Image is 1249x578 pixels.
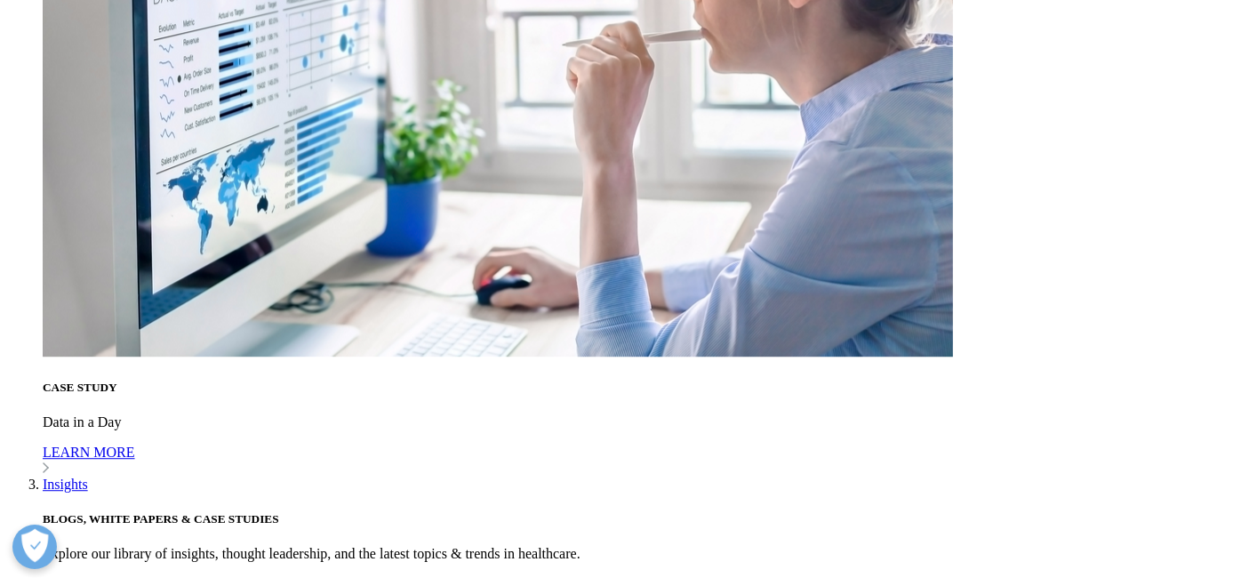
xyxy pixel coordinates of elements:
button: Open Preferences [12,525,57,569]
p: Explore our library of insights, thought leadership, and the latest topics & trends in healthcare. [43,546,1242,562]
h5: BLOGS, WHITE PAPERS & CASE STUDIES [43,512,1242,526]
a: Insights [43,477,88,492]
p: Data in a Day [43,414,1242,430]
a: LEARN MORE [43,445,1242,477]
h5: CASE STUDY [43,381,1242,395]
